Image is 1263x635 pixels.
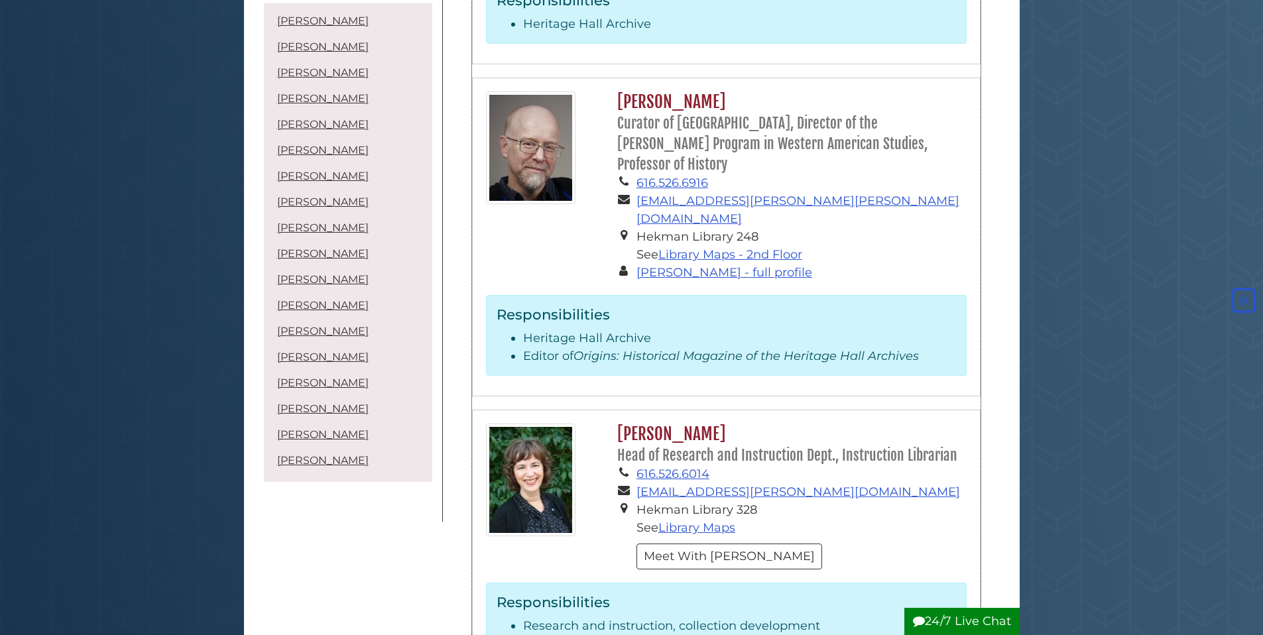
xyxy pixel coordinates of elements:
[636,501,967,519] li: Hekman Library 328
[277,221,369,234] a: [PERSON_NAME]
[497,306,956,323] h3: Responsibilities
[277,196,369,208] a: [PERSON_NAME]
[277,40,369,53] a: [PERSON_NAME]
[277,376,369,389] a: [PERSON_NAME]
[277,428,369,441] a: [PERSON_NAME]
[636,467,709,481] a: 616.526.6014
[277,402,369,415] a: [PERSON_NAME]
[636,265,812,280] a: [PERSON_NAME] - full profile
[636,176,708,190] a: 616.526.6916
[617,115,928,173] small: Curator of [GEOGRAPHIC_DATA], Director of the [PERSON_NAME] Program in Western American Studies, ...
[523,329,956,347] li: Heritage Hall Archive
[277,92,369,105] a: [PERSON_NAME]
[277,15,369,27] a: [PERSON_NAME]
[617,447,957,464] small: Head of Research and Instruction Dept., Instruction Librarian
[277,144,369,156] a: [PERSON_NAME]
[1228,294,1260,308] a: Back to Top
[636,194,959,226] a: [EMAIL_ADDRESS][PERSON_NAME][PERSON_NAME][DOMAIN_NAME]
[486,91,575,204] img: William_Katerberg_125x160.jpg
[658,247,802,262] a: Library Maps - 2nd Floor
[277,299,369,312] a: [PERSON_NAME]
[277,351,369,363] a: [PERSON_NAME]
[636,544,822,569] button: Meet With [PERSON_NAME]
[636,519,967,537] li: See
[523,15,956,33] li: Heritage Hall Archive
[486,424,575,536] img: Sarah_Kolk_125x160.jpg
[611,91,966,174] h2: [PERSON_NAME]
[277,247,369,260] a: [PERSON_NAME]
[277,66,369,79] a: [PERSON_NAME]
[277,118,369,131] a: [PERSON_NAME]
[611,424,966,465] h2: [PERSON_NAME]
[636,228,967,264] li: Hekman Library 248 See
[658,520,735,535] a: Library Maps
[573,349,919,363] i: Origins: Historical Magazine of the Heritage Hall Archives
[277,325,369,337] a: [PERSON_NAME]
[523,617,956,635] li: Research and instruction, collection development
[277,170,369,182] a: [PERSON_NAME]
[636,485,960,499] a: [EMAIL_ADDRESS][PERSON_NAME][DOMAIN_NAME]
[904,608,1020,635] button: 24/7 Live Chat
[523,347,956,365] li: Editor of
[277,454,369,467] a: [PERSON_NAME]
[277,273,369,286] a: [PERSON_NAME]
[497,593,956,610] h3: Responsibilities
